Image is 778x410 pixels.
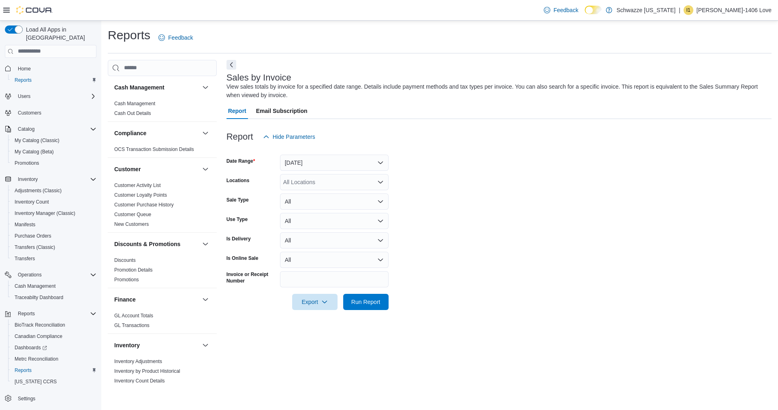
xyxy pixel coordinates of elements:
[11,75,96,85] span: Reports
[114,182,161,189] span: Customer Activity List
[18,93,30,100] span: Users
[11,377,60,387] a: [US_STATE] CCRS
[114,129,146,137] h3: Compliance
[15,64,96,74] span: Home
[15,367,32,374] span: Reports
[18,110,41,116] span: Customers
[8,319,100,331] button: BioTrack Reconciliation
[114,110,151,117] span: Cash Out Details
[201,83,210,92] button: Cash Management
[2,269,100,280] button: Operations
[114,257,136,263] span: Discounts
[15,356,58,362] span: Metrc Reconciliation
[18,66,31,72] span: Home
[585,6,602,14] input: Dark Mode
[114,378,165,384] span: Inventory Count Details
[8,196,100,208] button: Inventory Count
[15,187,62,194] span: Adjustments (Classic)
[108,144,217,157] div: Compliance
[11,136,96,145] span: My Catalog (Classic)
[11,147,96,157] span: My Catalog (Beta)
[11,365,35,375] a: Reports
[11,75,35,85] a: Reports
[11,136,63,145] a: My Catalog (Classic)
[15,124,38,134] button: Catalog
[18,310,35,317] span: Reports
[2,107,100,119] button: Customers
[280,213,389,229] button: All
[114,183,161,188] a: Customer Activity List
[15,199,49,205] span: Inventory Count
[227,177,250,184] label: Locations
[11,220,96,229] span: Manifests
[2,174,100,185] button: Inventory
[114,129,199,137] button: Compliance
[15,233,51,239] span: Purchase Orders
[15,393,96,403] span: Settings
[201,164,210,174] button: Customer
[114,202,174,208] a: Customer Purchase History
[343,294,389,310] button: Run Report
[15,91,34,101] button: Users
[15,255,35,262] span: Transfers
[114,100,155,107] span: Cash Management
[18,176,38,183] span: Inventory
[8,157,100,169] button: Promotions
[114,221,149,227] span: New Customers
[8,74,100,86] button: Reports
[11,354,96,364] span: Metrc Reconciliation
[11,354,62,364] a: Metrc Reconciliation
[2,63,100,74] button: Home
[114,267,153,273] a: Promotion Details
[686,5,690,15] span: I1
[15,174,96,184] span: Inventory
[114,101,155,106] a: Cash Management
[15,174,41,184] button: Inventory
[8,185,100,196] button: Adjustments (Classic)
[2,392,100,404] button: Settings
[227,236,251,242] label: Is Delivery
[11,343,96,353] span: Dashboards
[114,378,165,384] a: Inventory Count Details
[11,158,43,168] a: Promotions
[15,108,96,118] span: Customers
[114,368,180,374] a: Inventory by Product Historical
[18,272,42,278] span: Operations
[11,281,59,291] a: Cash Management
[114,165,199,173] button: Customer
[684,5,693,15] div: Isaac-1406 Love
[292,294,338,310] button: Export
[8,331,100,342] button: Canadian Compliance
[256,103,308,119] span: Email Subscription
[114,240,180,248] h3: Discounts & Promotions
[15,244,55,251] span: Transfers (Classic)
[227,73,291,83] h3: Sales by Invoice
[11,186,65,195] a: Adjustments (Classic)
[11,293,96,302] span: Traceabilty Dashboard
[11,220,38,229] a: Manifests
[697,5,772,15] p: [PERSON_NAME]-1406 Love
[8,342,100,353] a: Dashboards
[15,378,57,385] span: [US_STATE] CCRS
[108,181,217,232] div: Customer
[227,216,248,223] label: Use Type
[15,137,60,144] span: My Catalog (Classic)
[8,242,100,253] button: Transfers (Classic)
[227,83,767,100] div: View sales totals by invoice for a specified date range. Details include payment methods and tax ...
[18,126,34,132] span: Catalog
[114,146,194,153] span: OCS Transaction Submission Details
[114,323,150,328] a: GL Transactions
[8,365,100,376] button: Reports
[15,64,34,74] a: Home
[2,91,100,102] button: Users
[8,280,100,292] button: Cash Management
[108,99,217,121] div: Cash Management
[114,277,139,283] a: Promotions
[23,25,96,42] span: Load All Apps in [GEOGRAPHIC_DATA]
[114,257,136,263] a: Discounts
[227,197,249,203] label: Sale Type
[114,192,167,198] a: Customer Loyalty Points
[114,359,162,364] a: Inventory Adjustments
